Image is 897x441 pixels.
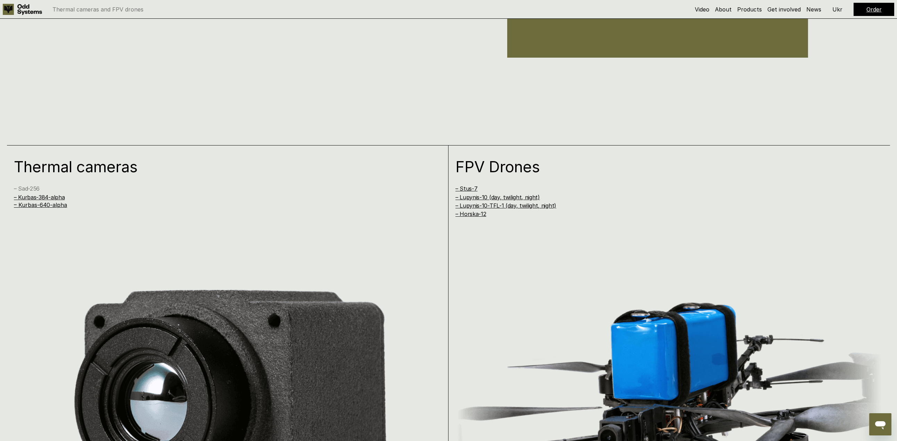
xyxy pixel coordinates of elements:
a: – Sad-256 [14,185,40,192]
a: About [715,6,732,13]
iframe: Button to launch messaging window, conversation in progress [869,413,891,435]
h1: FPV Drones [455,159,857,174]
a: Video [695,6,709,13]
font: Ukr [832,6,842,13]
h1: Thermal cameras [14,159,416,174]
a: Get involved [767,6,801,13]
a: – Kurbas-384-alpha [14,194,65,201]
a: Order [866,6,882,13]
a: – Horska-12 [455,210,486,217]
a: – Lupynis-10-TFL-1 (day, twilight, night) [455,202,556,209]
a: News [806,6,821,13]
a: – Lupynis-10 (day, twilight, night) [455,194,540,201]
a: Products [737,6,762,13]
p: Thermal cameras and FPV drones [52,7,143,12]
a: – Stus-7 [455,185,477,192]
a: – Kurbas-640-alpha [14,201,67,208]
